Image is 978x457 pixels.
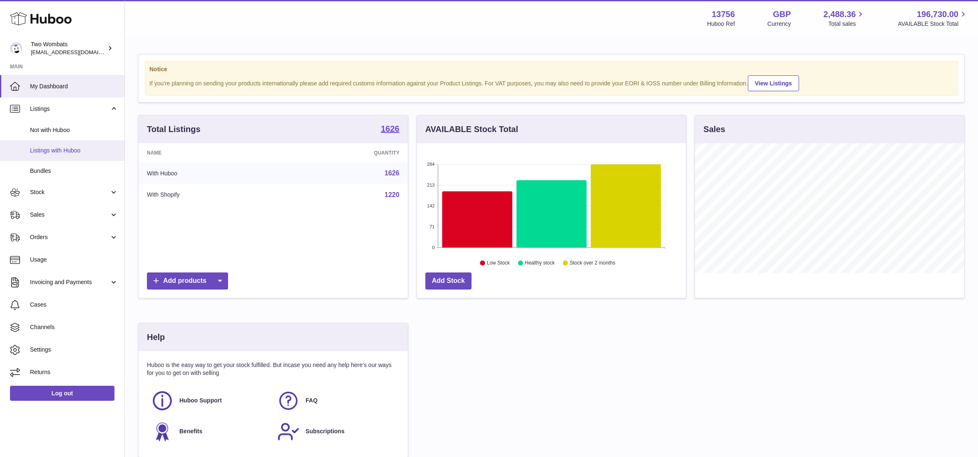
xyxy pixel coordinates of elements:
[10,386,114,401] a: Log out
[427,162,434,167] text: 284
[385,191,400,198] a: 1220
[139,162,284,184] td: With Huboo
[179,427,202,435] span: Benefits
[385,170,400,177] a: 1626
[525,260,555,266] text: Healthy stock
[30,167,118,175] span: Bundles
[30,233,109,241] span: Orders
[30,188,109,196] span: Stock
[824,9,856,20] span: 2,488.36
[305,397,318,405] span: FAQ
[149,74,953,91] div: If you're planning on sending your products internationally please add required customs informati...
[305,427,344,435] span: Subscriptions
[30,301,118,309] span: Cases
[570,260,615,266] text: Stock over 2 months
[487,260,510,266] text: Low Stock
[30,368,118,376] span: Returns
[425,272,472,290] a: Add Stock
[147,361,400,377] p: Huboo is the easy way to get your stock fulfilled. But incase you need any help here's our ways f...
[151,420,269,443] a: Benefits
[284,143,408,162] th: Quantity
[139,184,284,206] td: With Shopify
[898,20,968,28] span: AVAILABLE Stock Total
[429,224,434,229] text: 71
[427,182,434,187] text: 213
[712,9,735,20] strong: 13756
[381,125,400,135] a: 1626
[898,9,968,28] a: 196,730.00 AVAILABLE Stock Total
[277,420,395,443] a: Subscriptions
[824,9,866,28] a: 2,488.36 Total sales
[425,124,518,135] h3: AVAILABLE Stock Total
[277,390,395,412] a: FAQ
[30,126,118,134] span: Not with Huboo
[767,20,791,28] div: Currency
[30,211,109,219] span: Sales
[30,82,118,90] span: My Dashboard
[30,147,118,155] span: Listings with Huboo
[10,42,22,55] img: cormac@twowombats.com
[748,75,799,91] a: View Listings
[179,397,222,405] span: Huboo Support
[139,143,284,162] th: Name
[703,124,725,135] h3: Sales
[149,65,953,73] strong: Notice
[30,256,118,264] span: Usage
[707,20,735,28] div: Huboo Ref
[31,40,106,56] div: Two Wombats
[381,125,400,133] strong: 1626
[917,9,958,20] span: 196,730.00
[151,390,269,412] a: Huboo Support
[147,332,165,343] h3: Help
[432,245,434,250] text: 0
[773,9,791,20] strong: GBP
[427,203,434,208] text: 142
[828,20,865,28] span: Total sales
[31,49,122,55] span: [EMAIL_ADDRESS][DOMAIN_NAME]
[30,278,109,286] span: Invoicing and Payments
[30,323,118,331] span: Channels
[147,272,228,290] a: Add products
[30,346,118,354] span: Settings
[30,105,109,113] span: Listings
[147,124,201,135] h3: Total Listings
